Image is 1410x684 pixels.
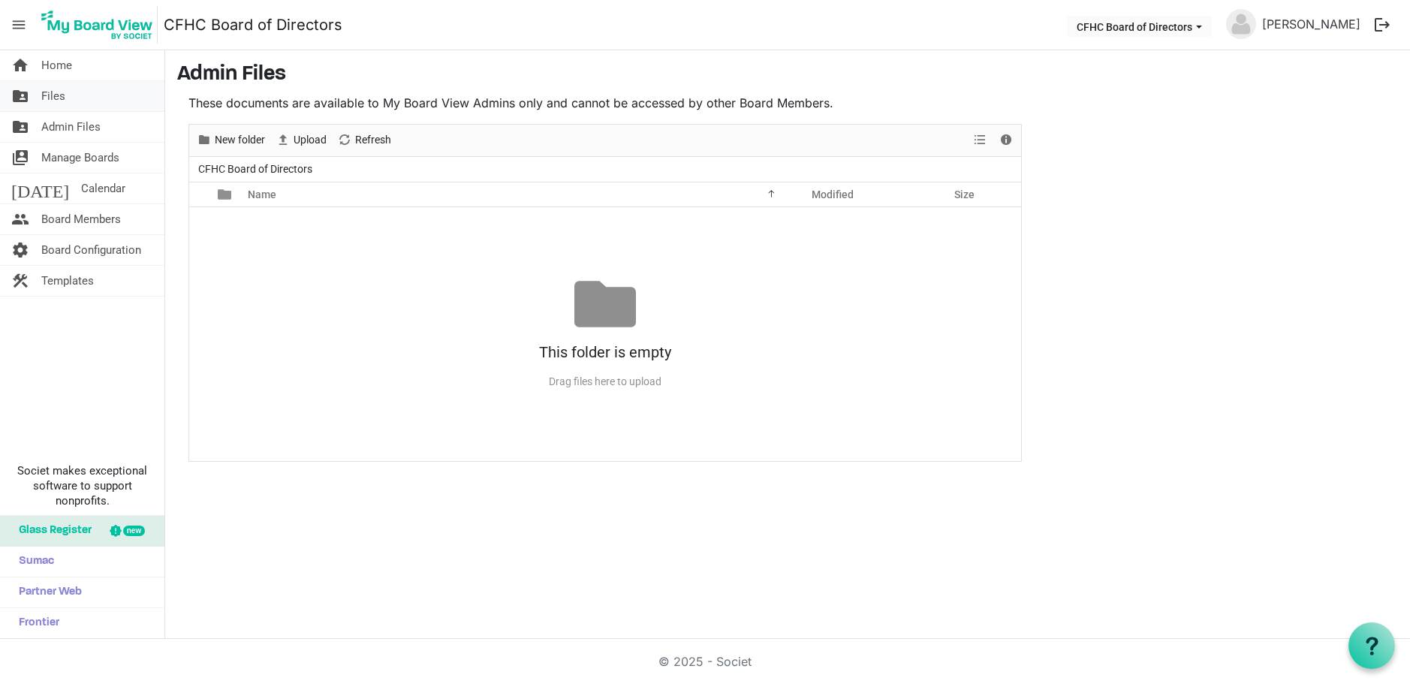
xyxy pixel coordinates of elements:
span: Modified [812,188,854,200]
span: Societ makes exceptional software to support nonprofits. [7,463,158,508]
a: My Board View Logo [37,6,164,44]
span: Refresh [354,131,393,149]
span: construction [11,266,29,296]
span: Manage Boards [41,143,119,173]
button: New folder [194,131,268,149]
span: Glass Register [11,516,92,546]
a: © 2025 - Societ [658,654,752,669]
span: Board Configuration [41,235,141,265]
span: Name [248,188,276,200]
span: CFHC Board of Directors [195,160,315,179]
h3: Admin Files [177,62,1398,88]
span: home [11,50,29,80]
div: This folder is empty [189,335,1021,369]
span: menu [5,11,33,39]
span: settings [11,235,29,265]
div: new [123,526,145,536]
span: Calendar [81,173,125,203]
a: [PERSON_NAME] [1256,9,1366,39]
span: Admin Files [41,112,101,142]
p: These documents are available to My Board View Admins only and cannot be accessed by other Board ... [188,94,1022,112]
div: Refresh [332,125,396,156]
button: Refresh [335,131,394,149]
img: no-profile-picture.svg [1226,9,1256,39]
span: folder_shared [11,112,29,142]
span: New folder [213,131,267,149]
button: CFHC Board of Directors dropdownbutton [1067,16,1212,37]
button: View dropdownbutton [971,131,989,149]
span: folder_shared [11,81,29,111]
span: switch_account [11,143,29,173]
span: Files [41,81,65,111]
span: Board Members [41,204,121,234]
span: Size [954,188,975,200]
span: Upload [292,131,328,149]
div: View [968,125,993,156]
div: New folder [191,125,270,156]
a: CFHC Board of Directors [164,10,342,40]
span: Templates [41,266,94,296]
button: logout [1366,9,1398,41]
span: Frontier [11,608,59,638]
span: Sumac [11,547,54,577]
button: Upload [273,131,330,149]
button: Details [996,131,1017,149]
div: Details [993,125,1019,156]
span: Home [41,50,72,80]
span: Partner Web [11,577,82,607]
div: Upload [270,125,332,156]
span: people [11,204,29,234]
img: My Board View Logo [37,6,158,44]
div: Drag files here to upload [189,369,1021,394]
span: [DATE] [11,173,69,203]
